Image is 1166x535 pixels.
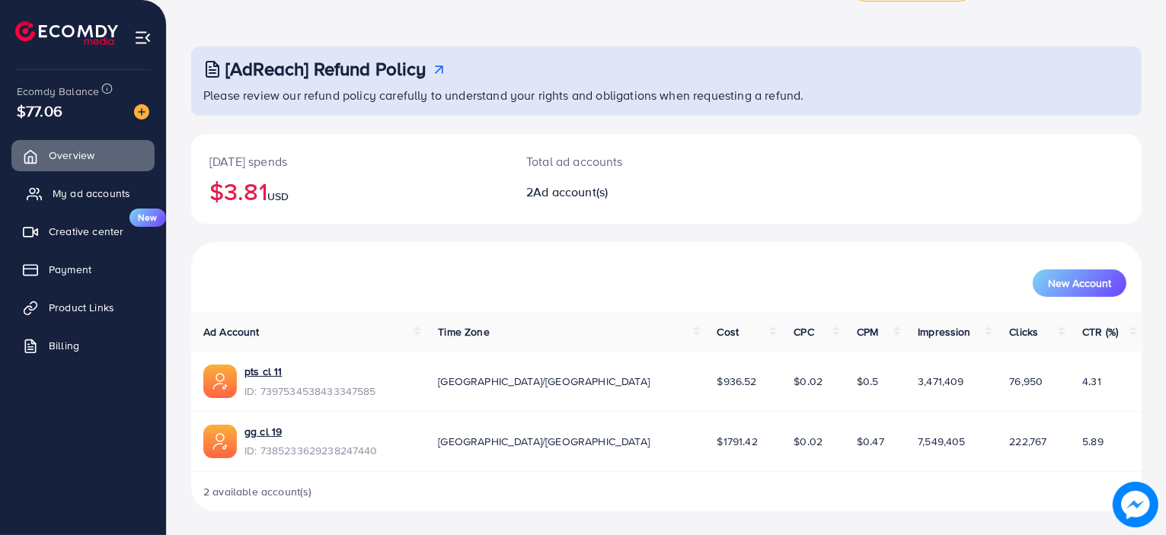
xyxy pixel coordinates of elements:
[244,443,378,458] span: ID: 7385233629238247440
[17,84,99,99] span: Ecomdy Balance
[49,300,114,315] span: Product Links
[857,374,879,389] span: $0.5
[717,374,757,389] span: $936.52
[794,374,823,389] span: $0.02
[918,434,965,449] span: 7,549,405
[134,104,149,119] img: image
[1082,324,1118,339] span: CTR (%)
[209,152,490,170] p: [DATE] spends
[438,374,650,389] span: [GEOGRAPHIC_DATA]/[GEOGRAPHIC_DATA]
[49,338,79,353] span: Billing
[794,434,823,449] span: $0.02
[11,216,155,247] a: Creative centerNew
[438,434,650,449] span: [GEOGRAPHIC_DATA]/[GEOGRAPHIC_DATA]
[15,21,118,45] img: logo
[857,324,878,339] span: CPM
[49,262,91,277] span: Payment
[1048,278,1111,288] span: New Account
[244,384,376,399] span: ID: 7397534538433347585
[203,484,312,499] span: 2 available account(s)
[134,29,152,46] img: menu
[1009,374,1043,389] span: 76,950
[203,324,260,339] span: Ad Account
[129,209,166,227] span: New
[857,434,884,449] span: $0.47
[203,365,237,398] img: ic-ads-acc.e4c84228.svg
[1033,269,1126,297] button: New Account
[244,364,376,379] a: pts cl 11
[203,86,1132,104] p: Please review our refund policy carefully to understand your rights and obligations when requesti...
[1082,434,1104,449] span: 5.89
[1113,482,1158,527] img: image
[1009,434,1046,449] span: 222,767
[1082,374,1101,389] span: 4.31
[717,324,740,339] span: Cost
[11,292,155,323] a: Product Links
[11,178,155,209] a: My ad accounts
[717,434,758,449] span: $1791.42
[918,374,963,389] span: 3,471,409
[17,100,62,122] span: $77.06
[244,424,378,439] a: gg cl 19
[11,330,155,361] a: Billing
[526,152,727,170] p: Total ad accounts
[1009,324,1038,339] span: Clicks
[794,324,813,339] span: CPC
[438,324,489,339] span: Time Zone
[267,189,289,204] span: USD
[49,224,123,239] span: Creative center
[49,148,94,163] span: Overview
[11,254,155,285] a: Payment
[526,185,727,199] h2: 2
[53,186,130,201] span: My ad accounts
[918,324,971,339] span: Impression
[209,177,490,205] h2: $3.81
[203,425,237,458] img: ic-ads-acc.e4c84228.svg
[225,58,426,80] h3: [AdReach] Refund Policy
[11,140,155,170] a: Overview
[533,183,608,200] span: Ad account(s)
